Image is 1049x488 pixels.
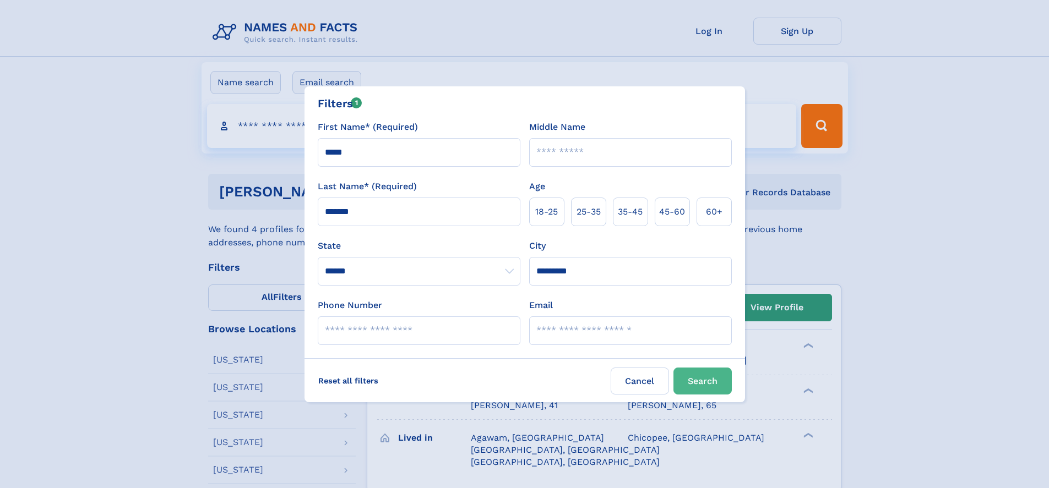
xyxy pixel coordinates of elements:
[535,205,558,218] span: 18‑25
[673,368,732,394] button: Search
[577,205,601,218] span: 25‑35
[706,205,722,218] span: 60+
[529,299,553,312] label: Email
[529,239,546,253] label: City
[318,95,362,112] div: Filters
[611,368,669,394] label: Cancel
[529,120,585,134] label: Middle Name
[311,368,385,394] label: Reset all filters
[318,120,418,134] label: First Name* (Required)
[318,239,520,253] label: State
[318,299,382,312] label: Phone Number
[659,205,685,218] span: 45‑60
[529,180,545,193] label: Age
[618,205,643,218] span: 35‑45
[318,180,417,193] label: Last Name* (Required)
